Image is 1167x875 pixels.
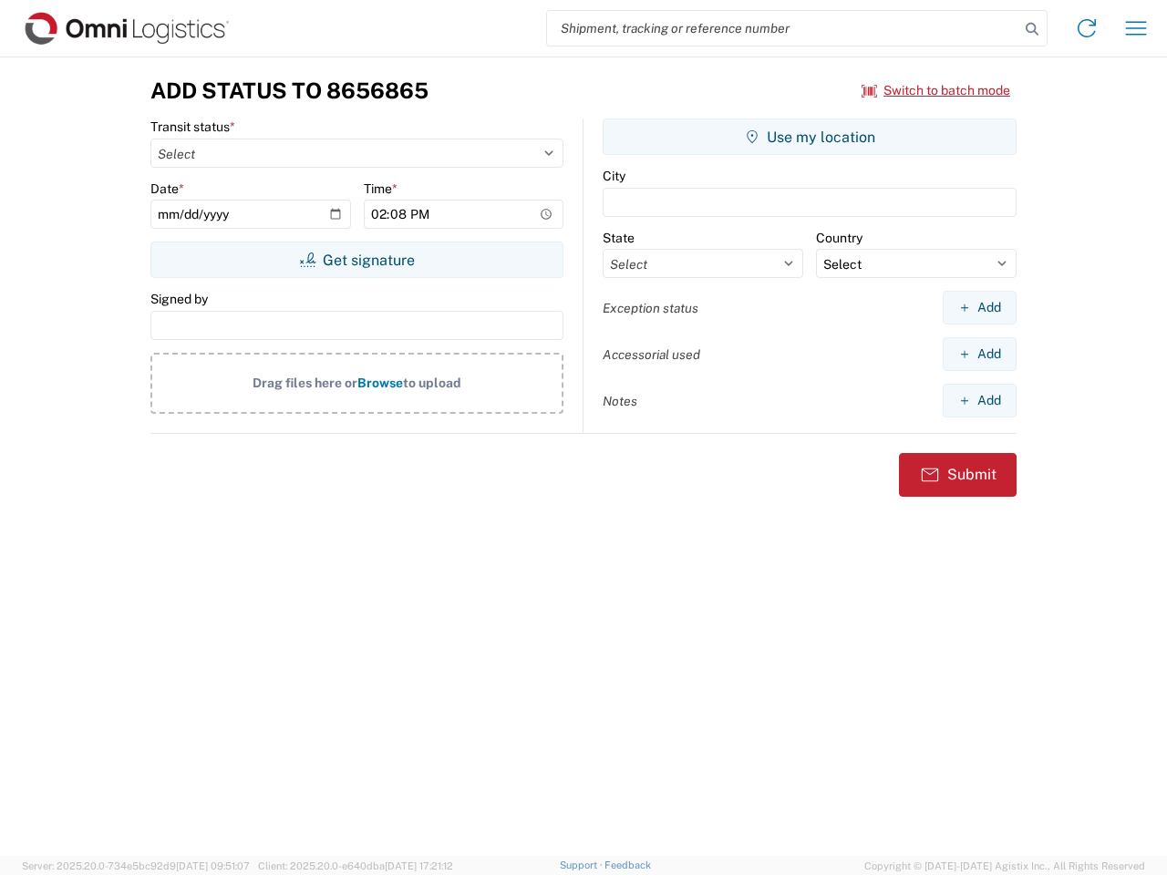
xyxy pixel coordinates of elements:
[603,346,700,363] label: Accessorial used
[943,337,1017,371] button: Add
[943,384,1017,417] button: Add
[816,230,862,246] label: Country
[150,77,429,104] h3: Add Status to 8656865
[603,300,698,316] label: Exception status
[603,230,635,246] label: State
[150,180,184,197] label: Date
[603,168,625,184] label: City
[176,860,250,871] span: [DATE] 09:51:07
[150,118,235,135] label: Transit status
[899,453,1017,497] button: Submit
[364,180,398,197] label: Time
[403,376,461,390] span: to upload
[862,76,1010,106] button: Switch to batch mode
[603,118,1017,155] button: Use my location
[258,860,453,871] span: Client: 2025.20.0-e640dba
[357,376,403,390] span: Browse
[22,860,250,871] span: Server: 2025.20.0-734e5bc92d9
[547,11,1019,46] input: Shipment, tracking or reference number
[604,860,651,870] a: Feedback
[385,860,453,871] span: [DATE] 17:21:12
[603,393,637,409] label: Notes
[253,376,357,390] span: Drag files here or
[150,242,563,278] button: Get signature
[943,291,1017,324] button: Add
[864,858,1145,874] span: Copyright © [DATE]-[DATE] Agistix Inc., All Rights Reserved
[560,860,605,870] a: Support
[150,291,208,307] label: Signed by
